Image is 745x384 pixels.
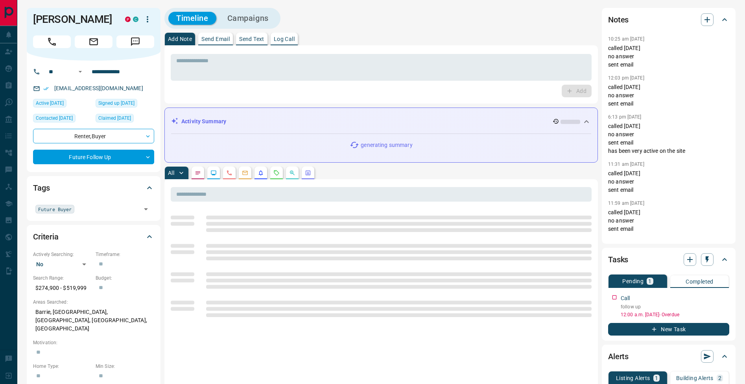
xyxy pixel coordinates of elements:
[33,306,154,335] p: Barrie, [GEOGRAPHIC_DATA], [GEOGRAPHIC_DATA], [GEOGRAPHIC_DATA], [GEOGRAPHIC_DATA]
[621,311,729,318] p: 12:00 a.m. [DATE] - Overdue
[96,114,154,125] div: Thu Oct 27 2022
[54,85,143,91] a: [EMAIL_ADDRESS][DOMAIN_NAME]
[648,278,651,284] p: 1
[36,99,64,107] span: Active [DATE]
[33,99,92,110] div: Fri Jul 25 2025
[718,375,721,381] p: 2
[219,12,277,25] button: Campaigns
[168,12,216,25] button: Timeline
[616,375,650,381] p: Listing Alerts
[171,114,591,129] div: Activity Summary
[608,253,628,266] h2: Tasks
[96,363,154,370] p: Min Size:
[622,278,644,284] p: Pending
[608,208,729,233] p: called [DATE] no answer sent email
[621,303,729,310] p: follow up
[226,170,232,176] svg: Calls
[33,251,92,258] p: Actively Searching:
[33,182,50,194] h2: Tags
[96,99,154,110] div: Thu Sep 17 2020
[608,44,729,69] p: called [DATE] no answer sent email
[43,86,49,91] svg: Email Verified
[608,200,644,206] p: 11:59 am [DATE]
[125,17,131,22] div: property.ca
[608,114,642,120] p: 6:13 pm [DATE]
[242,170,248,176] svg: Emails
[608,13,629,26] h2: Notes
[33,227,154,246] div: Criteria
[210,170,217,176] svg: Lead Browsing Activity
[33,282,92,295] p: $274,900 - $519,999
[655,375,658,381] p: 1
[258,170,264,176] svg: Listing Alerts
[98,114,131,122] span: Claimed [DATE]
[33,258,92,271] div: No
[608,323,729,336] button: New Task
[273,170,280,176] svg: Requests
[38,205,72,213] span: Future Buyer
[36,114,73,122] span: Contacted [DATE]
[33,299,154,306] p: Areas Searched:
[33,150,154,164] div: Future Follow Up
[289,170,295,176] svg: Opportunities
[33,230,59,243] h2: Criteria
[75,35,112,48] span: Email
[608,350,629,363] h2: Alerts
[621,294,630,302] p: Call
[608,250,729,269] div: Tasks
[33,114,92,125] div: Tue Jul 22 2025
[201,36,230,42] p: Send Email
[305,170,311,176] svg: Agent Actions
[608,75,644,81] p: 12:03 pm [DATE]
[181,117,226,126] p: Activity Summary
[98,99,135,107] span: Signed up [DATE]
[33,35,71,48] span: Call
[608,347,729,366] div: Alerts
[140,204,151,215] button: Open
[33,275,92,282] p: Search Range:
[608,122,729,155] p: called [DATE] no answer sent email has been very active on the site
[33,363,92,370] p: Home Type:
[168,36,192,42] p: Add Note
[96,275,154,282] p: Budget:
[96,251,154,258] p: Timeframe:
[33,339,154,346] p: Motivation:
[676,375,714,381] p: Building Alerts
[33,13,113,26] h1: [PERSON_NAME]
[195,170,201,176] svg: Notes
[239,36,264,42] p: Send Text
[608,36,644,42] p: 10:25 am [DATE]
[608,10,729,29] div: Notes
[274,36,295,42] p: Log Call
[168,170,174,176] p: All
[608,83,729,108] p: called [DATE] no answer sent email
[33,178,154,197] div: Tags
[133,17,138,22] div: condos.ca
[608,169,729,194] p: called [DATE] no answer sent email
[686,279,714,284] p: Completed
[361,141,412,149] p: generating summary
[116,35,154,48] span: Message
[76,67,85,76] button: Open
[608,161,644,167] p: 11:31 am [DATE]
[33,129,154,143] div: Renter , Buyer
